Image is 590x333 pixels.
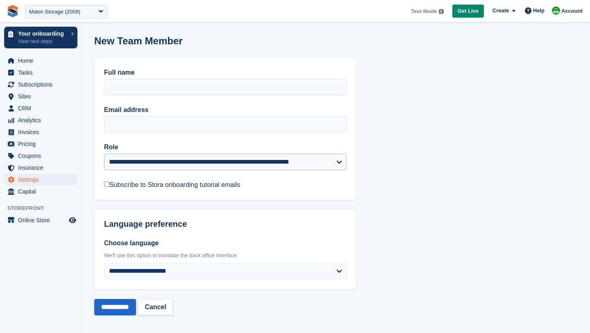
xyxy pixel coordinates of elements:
a: menu [4,103,77,114]
a: menu [4,174,77,185]
span: Help [533,7,545,15]
span: Home [18,55,67,66]
label: Subscribe to Stora onboarding tutorial emails [104,181,240,189]
img: Laura Carlisle [552,7,560,15]
span: Pricing [18,138,67,150]
a: menu [4,150,77,162]
a: menu [4,126,77,138]
span: Storefront [7,204,82,212]
a: menu [4,138,77,150]
a: menu [4,114,77,126]
label: Role [104,142,347,152]
a: menu [4,79,77,90]
span: Analytics [18,114,67,126]
input: Subscribe to Stora onboarding tutorial emails [104,182,109,187]
img: icon-info-grey-7440780725fd019a000dd9b08b2336e03edf1995a4989e88bcd33f0948082b44.svg [439,9,444,14]
a: Your onboarding View next steps [4,27,77,48]
label: Email address [104,105,347,115]
p: Your onboarding [18,31,67,36]
h2: Language preference [104,219,347,229]
a: Preview store [68,215,77,225]
a: menu [4,67,77,78]
span: Test Mode [411,7,437,16]
span: Account [561,7,583,15]
div: We'll use this option to translate the back office interface. [104,251,347,260]
label: Full name [104,68,347,78]
span: Online Store [18,214,67,226]
a: menu [4,91,77,102]
span: Capital [18,186,67,197]
a: menu [4,55,77,66]
span: Get Live [458,7,479,15]
a: menu [4,162,77,173]
span: Coupons [18,150,67,162]
p: View next steps [18,38,67,45]
h1: New Team Member [94,35,183,46]
span: Invoices [18,126,67,138]
span: Subscriptions [18,79,67,90]
a: menu [4,214,77,226]
a: menu [4,186,77,197]
span: Settings [18,174,67,185]
a: Get Live [452,5,484,18]
span: Create [492,7,509,15]
div: Makin Storage (2009) [29,8,80,16]
span: Sites [18,91,67,102]
span: Insurance [18,162,67,173]
img: stora-icon-8386f47178a22dfd0bd8f6a31ec36ba5ce8667c1dd55bd0f319d3a0aa187defe.svg [7,5,19,17]
a: Cancel [138,299,173,315]
span: CRM [18,103,67,114]
label: Choose language [104,238,347,248]
span: Tasks [18,67,67,78]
